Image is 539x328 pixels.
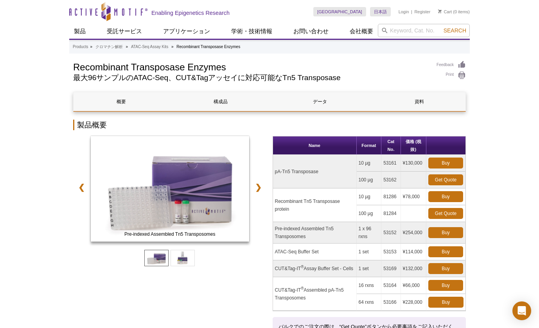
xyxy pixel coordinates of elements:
span: Pre-indexed Assembled Tn5 Transposomes [92,230,247,238]
a: Buy [428,191,463,202]
li: | [411,7,412,16]
li: » [171,45,174,49]
input: Keyword, Cat. No. [378,24,470,37]
sup: ® [301,265,304,269]
a: 概要 [74,92,169,111]
h2: 製品概要 [73,120,466,130]
td: 10 µg [357,155,382,172]
td: 1 set [357,244,382,260]
th: 価格 (税抜) [401,136,426,155]
td: ¥130,000 [401,155,426,172]
td: CUT&Tag-IT Assay Buffer Set - Cells [273,260,357,277]
button: Search [441,27,469,34]
td: 53169 [381,260,401,277]
td: ¥66,000 [401,277,426,294]
td: 81284 [381,205,401,222]
span: Search [444,27,466,34]
h2: Enabling Epigenetics Research [151,9,230,16]
a: 製品 [69,24,90,39]
td: CUT&Tag-IT Assembled pA-Tn5 Transposomes [273,277,357,311]
li: Recombinant Transposase Enzymes [176,45,240,49]
td: 100 µg [357,172,382,188]
td: 53162 [381,172,401,188]
h1: Recombinant Transposase Enzymes [73,61,429,72]
a: Get Quote [428,174,463,185]
th: Cat No. [381,136,401,155]
td: ATAC-Seq Buffer Set [273,244,357,260]
th: Format [357,136,382,155]
a: Print [437,71,466,80]
td: 53161 [381,155,401,172]
td: 53166 [381,294,401,311]
td: ¥254,000 [401,222,426,244]
td: 81286 [381,188,401,205]
a: ATAC-Seq Assay Kits [131,43,168,50]
img: Pre-indexed Assembled Tn5 Transposomes [91,136,249,242]
sup: ® [301,286,304,290]
a: Register [414,9,430,14]
a: ❮ [73,178,90,196]
div: Open Intercom Messenger [512,301,531,320]
td: 100 µg [357,205,382,222]
a: Buy [428,227,463,238]
a: 資料 [372,92,467,111]
td: 53164 [381,277,401,294]
li: (0 items) [438,7,470,16]
td: 53152 [381,222,401,244]
td: ¥78,000 [401,188,426,205]
a: ❯ [250,178,267,196]
a: Buy [428,297,464,308]
img: Your Cart [438,9,442,13]
a: Feedback [437,61,466,69]
a: Cart [438,9,452,14]
td: 64 rxns [357,294,382,311]
a: アプリケーション [158,24,215,39]
a: 日本語 [370,7,391,16]
a: Buy [428,280,463,291]
h2: 最大96サンプルのATAC-Seq、CUT&Tagアッセイに対応可能なTn5 Transposase [73,74,429,81]
a: Get Quote [428,208,463,219]
a: Buy [428,263,463,274]
a: 構成品 [173,92,268,111]
a: [GEOGRAPHIC_DATA] [313,7,366,16]
td: 16 rxns [357,277,382,294]
a: Login [399,9,409,14]
a: 学術・技術情報 [226,24,277,39]
td: 10 µg [357,188,382,205]
a: 会社概要 [345,24,378,39]
td: ¥228,000 [401,294,426,311]
a: ATAC-Seq Kit [91,136,249,244]
td: 1 x 96 rxns [357,222,382,244]
li: » [126,45,128,49]
a: 受託サービス [102,24,147,39]
a: Buy [428,246,463,257]
a: Buy [428,158,463,168]
td: 1 set [357,260,382,277]
td: 53153 [381,244,401,260]
td: pA-Tn5 Transposase [273,155,357,188]
a: データ [272,92,367,111]
td: Pre-indexed Assembled Tn5 Transposomes [273,222,357,244]
a: お問い合わせ [289,24,333,39]
td: Recombinant Tn5 Transposase protein [273,188,357,222]
a: クロマチン解析 [95,43,123,50]
td: ¥132,000 [401,260,426,277]
td: ¥114,000 [401,244,426,260]
th: Name [273,136,357,155]
li: » [90,45,92,49]
a: Products [73,43,88,50]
